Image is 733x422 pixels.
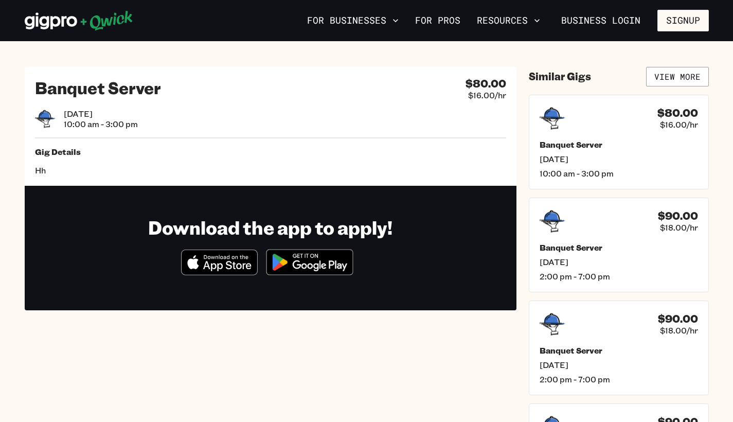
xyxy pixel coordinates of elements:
span: [DATE] [540,257,698,267]
a: Business Login [552,10,649,31]
span: 2:00 pm - 7:00 pm [540,374,698,384]
p: Hh [35,165,506,175]
h4: $80.00 [657,107,698,119]
a: $90.00$18.00/hrBanquet Server[DATE]2:00 pm - 7:00 pm [529,301,709,395]
h1: Download the app to apply! [148,216,392,239]
span: [DATE] [540,154,698,164]
span: 10:00 am - 3:00 pm [540,168,698,179]
img: Get it on Google Play [260,243,360,282]
span: $18.00/hr [660,325,698,336]
a: View More [646,67,709,86]
h4: $90.00 [658,209,698,222]
h4: Similar Gigs [529,70,591,83]
h4: $80.00 [466,77,506,90]
span: 2:00 pm - 7:00 pm [540,271,698,282]
a: $80.00$16.00/hrBanquet Server[DATE]10:00 am - 3:00 pm [529,95,709,189]
a: $90.00$18.00/hrBanquet Server[DATE]2:00 pm - 7:00 pm [529,198,709,292]
span: $16.00/hr [468,90,506,100]
h4: $90.00 [658,312,698,325]
button: Signup [657,10,709,31]
button: For Businesses [303,12,403,29]
span: [DATE] [64,109,138,119]
h5: Gig Details [35,147,506,157]
h2: Banquet Server [35,77,161,98]
button: Resources [473,12,544,29]
a: Download on the App Store [181,267,258,277]
span: 10:00 am - 3:00 pm [64,119,138,129]
h5: Banquet Server [540,345,698,356]
h5: Banquet Server [540,242,698,253]
span: [DATE] [540,360,698,370]
a: For Pros [411,12,464,29]
span: $18.00/hr [660,222,698,233]
span: $16.00/hr [660,119,698,130]
h5: Banquet Server [540,139,698,150]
